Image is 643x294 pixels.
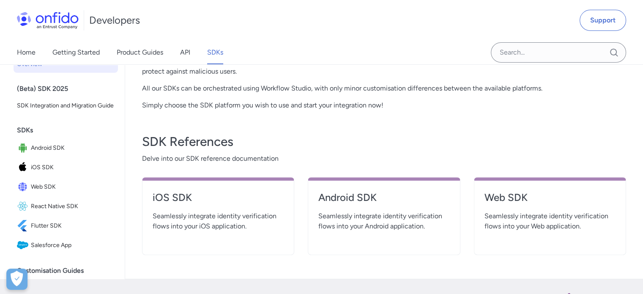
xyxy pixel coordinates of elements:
p: Simply choose the SDK platform you wish to use and start your integration now! [142,100,626,110]
button: Open Preferences [6,269,27,290]
a: IconWeb SDKWeb SDK [14,178,118,196]
span: Seamlessly integrate identity verification flows into your Android application. [318,211,449,231]
h4: iOS SDK [153,191,284,204]
a: Getting Started [52,41,100,64]
h1: Developers [89,14,140,27]
span: SDK Integration and Migration Guide [17,101,115,111]
span: Seamlessly integrate identity verification flows into your iOS application. [153,211,284,231]
h4: Android SDK [318,191,449,204]
div: Customisation Guides [17,262,121,279]
a: IconFlutter SDKFlutter SDK [14,217,118,235]
a: API [180,41,190,64]
h3: SDK References [142,133,626,150]
div: SDKs [17,122,121,139]
img: IconAndroid SDK [17,142,31,154]
span: Web SDK [31,181,115,193]
div: Cookie Preferences [6,269,27,290]
a: Web SDK [484,191,616,211]
a: Support [580,10,626,31]
span: Seamlessly integrate identity verification flows into your Web application. [484,211,616,231]
p: All our SDKs can be orchestrated using Workflow Studio, with only minor customisation differences... [142,83,626,93]
div: (Beta) SDK 2025 [17,80,121,97]
img: IconiOS SDK [17,162,31,173]
img: IconWeb SDK [17,181,31,193]
a: Product Guides [117,41,163,64]
a: SDK Integration and Migration Guide [14,97,118,114]
a: IconiOS SDKiOS SDK [14,158,118,177]
a: iOS SDK [153,191,284,211]
span: Salesforce App [31,239,115,251]
a: IconReact Native SDKReact Native SDK [14,197,118,216]
img: IconSalesforce App [17,239,31,251]
span: iOS SDK [31,162,115,173]
a: IconSalesforce AppSalesforce App [14,236,118,255]
a: Android SDK [318,191,449,211]
span: Flutter SDK [31,220,115,232]
a: SDKs [207,41,223,64]
img: IconReact Native SDK [17,201,31,212]
img: Onfido Logo [17,12,79,29]
a: IconAndroid SDKAndroid SDK [14,139,118,157]
a: Home [17,41,36,64]
input: Onfido search input field [491,42,626,63]
span: React Native SDK [31,201,115,212]
span: Android SDK [31,142,115,154]
img: IconFlutter SDK [17,220,31,232]
h4: Web SDK [484,191,616,204]
span: Delve into our SDK reference documentation [142,154,626,164]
